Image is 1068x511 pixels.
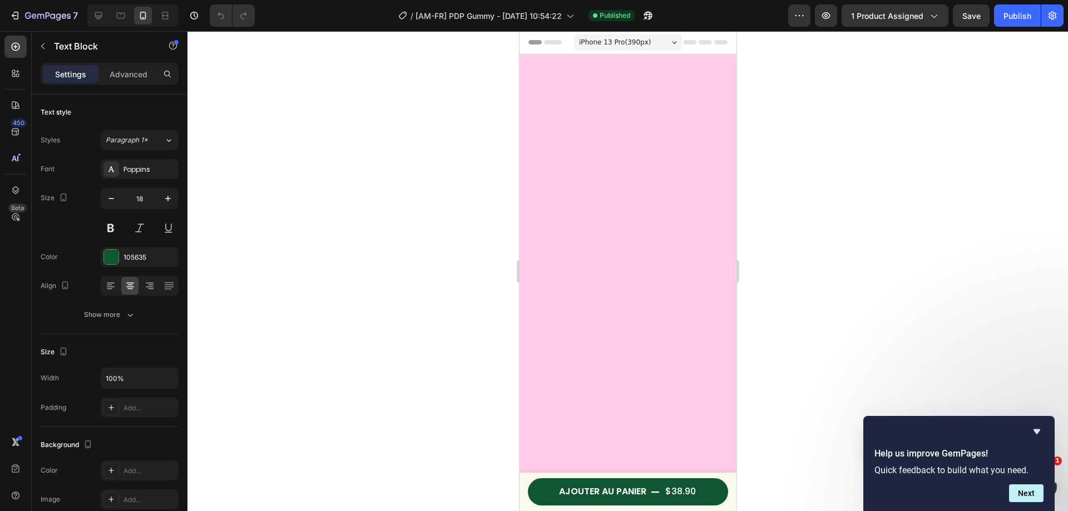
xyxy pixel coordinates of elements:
div: Size [41,345,70,360]
p: 7 [73,9,78,22]
button: Publish [994,4,1041,27]
span: 1 [1053,457,1062,465]
div: Add... [123,495,176,505]
button: 1 product assigned [842,4,948,27]
span: / [411,10,413,22]
div: 105635 [123,252,176,262]
div: Add... [123,466,176,476]
span: Paragraph 1* [106,135,148,145]
span: 1 product assigned [851,10,923,22]
iframe: Intercom notifications message [845,403,1068,481]
span: [AM-FR] PDP Gummy - [DATE] 10:54:22 [416,10,562,22]
h2: Help us improve GemPages! [874,447,1044,460]
div: Publish [1003,10,1031,22]
button: 7 [4,4,83,27]
div: Show more [84,309,136,320]
div: Width [41,373,59,383]
div: 450 [11,118,27,127]
p: Settings [55,68,86,80]
div: Font [41,164,55,174]
span: Published [600,11,630,21]
div: Size [41,191,70,206]
div: Poppins [123,165,176,175]
p: Advanced [110,68,147,80]
button: Next question [1009,484,1044,502]
div: Help us improve GemPages! [874,425,1044,502]
div: Image [41,494,60,504]
div: Align [41,279,72,294]
p: Quick feedback to build what you need. [874,465,1044,475]
span: Save [962,11,981,21]
iframe: Design area [520,31,736,511]
button: Show more [41,305,179,325]
div: Beta [8,204,27,212]
div: Text style [41,107,71,117]
div: Undo/Redo [210,4,255,27]
button: Paragraph 1* [101,130,179,150]
div: Color [41,252,58,262]
button: Hide survey [1030,425,1044,438]
p: Text Block [54,39,149,53]
div: Styles [41,135,60,145]
div: Color [41,465,58,475]
div: Background [41,438,95,453]
input: Auto [101,368,178,388]
div: Add... [123,403,176,413]
button: Save [953,4,990,27]
div: Padding [41,403,66,413]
